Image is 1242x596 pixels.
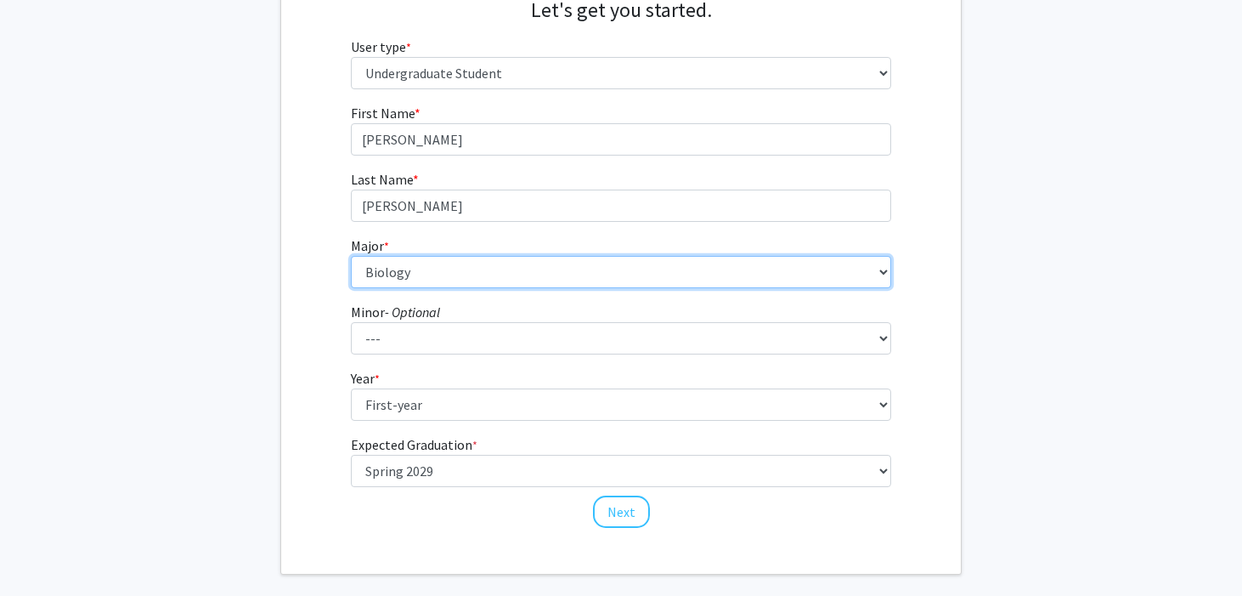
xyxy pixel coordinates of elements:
[385,304,440,321] i: - Optional
[351,434,477,455] label: Expected Graduation
[351,368,380,389] label: Year
[351,37,411,57] label: User type
[351,171,413,188] span: Last Name
[351,302,440,322] label: Minor
[593,496,650,528] button: Next
[351,105,415,122] span: First Name
[351,236,389,256] label: Major
[13,519,72,583] iframe: Chat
